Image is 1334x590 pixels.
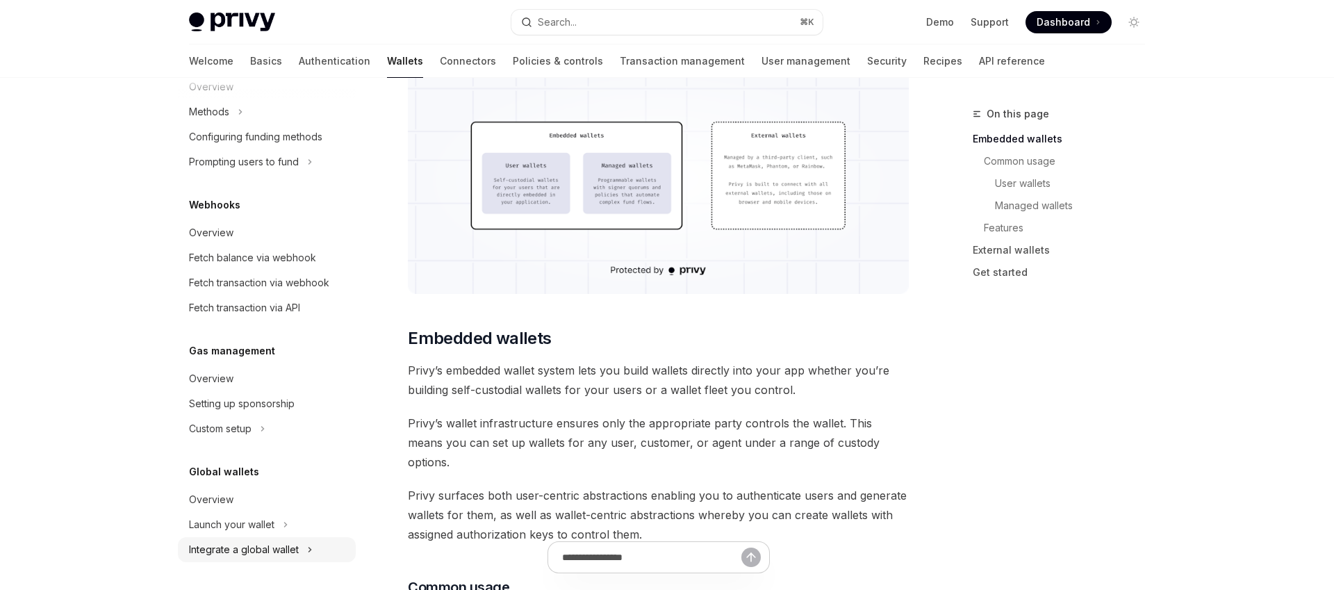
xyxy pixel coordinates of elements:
[408,361,909,400] span: Privy’s embedded wallet system lets you build wallets directly into your app whether you’re build...
[923,44,962,78] a: Recipes
[178,124,356,149] a: Configuring funding methods
[178,220,356,245] a: Overview
[250,44,282,78] a: Basics
[1037,15,1090,29] span: Dashboard
[984,150,1156,172] a: Common usage
[511,10,823,35] button: Search...⌘K
[189,343,275,359] h5: Gas management
[973,128,1156,150] a: Embedded wallets
[995,172,1156,195] a: User wallets
[189,224,233,241] div: Overview
[800,17,814,28] span: ⌘ K
[1026,11,1112,33] a: Dashboard
[440,44,496,78] a: Connectors
[178,245,356,270] a: Fetch balance via webhook
[979,44,1045,78] a: API reference
[178,391,356,416] a: Setting up sponsorship
[299,44,370,78] a: Authentication
[178,270,356,295] a: Fetch transaction via webhook
[189,13,275,32] img: light logo
[189,420,252,437] div: Custom setup
[926,15,954,29] a: Demo
[761,44,850,78] a: User management
[408,413,909,472] span: Privy’s wallet infrastructure ensures only the appropriate party controls the wallet. This means ...
[867,44,907,78] a: Security
[973,239,1156,261] a: External wallets
[189,104,229,120] div: Methods
[189,274,329,291] div: Fetch transaction via webhook
[189,370,233,387] div: Overview
[178,295,356,320] a: Fetch transaction via API
[178,366,356,391] a: Overview
[513,44,603,78] a: Policies & controls
[178,487,356,512] a: Overview
[189,249,316,266] div: Fetch balance via webhook
[189,300,300,316] div: Fetch transaction via API
[741,548,761,567] button: Send message
[189,129,322,145] div: Configuring funding methods
[189,491,233,508] div: Overview
[387,44,423,78] a: Wallets
[189,197,240,213] h5: Webhooks
[408,66,909,294] img: images/walletoverview.png
[987,106,1049,122] span: On this page
[973,261,1156,284] a: Get started
[408,486,909,544] span: Privy surfaces both user-centric abstractions enabling you to authenticate users and generate wal...
[995,195,1156,217] a: Managed wallets
[408,327,551,350] span: Embedded wallets
[984,217,1156,239] a: Features
[189,541,299,558] div: Integrate a global wallet
[538,14,577,31] div: Search...
[1123,11,1145,33] button: Toggle dark mode
[189,154,299,170] div: Prompting users to fund
[189,516,274,533] div: Launch your wallet
[620,44,745,78] a: Transaction management
[189,395,295,412] div: Setting up sponsorship
[189,464,259,480] h5: Global wallets
[189,44,233,78] a: Welcome
[971,15,1009,29] a: Support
